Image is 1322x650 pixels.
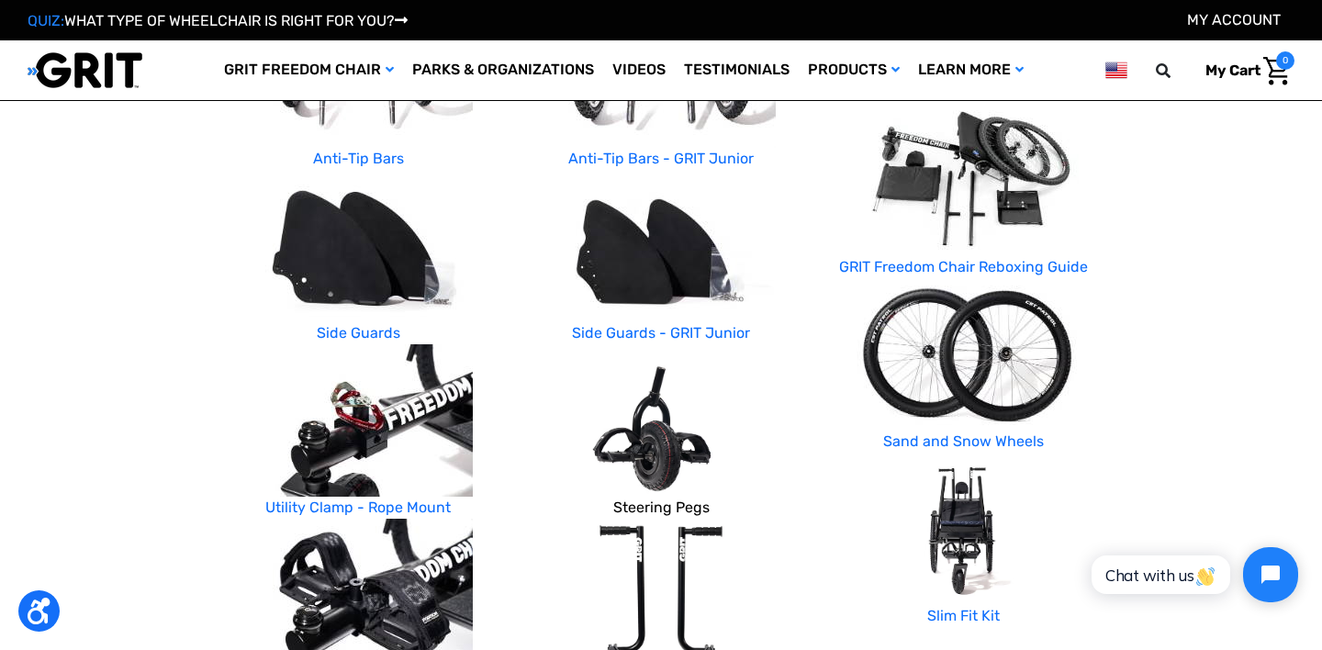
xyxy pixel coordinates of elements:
[28,12,408,29] a: QUIZ:WHAT TYPE OF WHEELCHAIR IS RIGHT FOR YOU?
[927,607,1000,624] a: Slim Fit Kit
[1276,51,1294,70] span: 0
[799,40,909,100] a: Products
[572,324,750,342] a: Side Guards - GRIT Junior
[1187,11,1281,28] a: Account
[613,499,710,516] a: Steering Pegs
[1071,532,1314,618] iframe: Tidio Chat
[313,150,404,167] a: Anti-Tip Bars
[215,40,403,100] a: GRIT Freedom Chair
[28,12,64,29] span: QUIZ:
[568,150,754,167] a: Anti-Tip Bars - GRIT Junior
[675,40,799,100] a: Testimonials
[883,432,1044,450] a: Sand and Snow Wheels
[909,40,1033,100] a: Learn More
[1263,57,1290,85] img: Cart
[1205,62,1260,79] span: My Cart
[603,40,675,100] a: Videos
[839,258,1088,275] a: GRIT Freedom Chair Reboxing Guide
[265,499,451,516] a: Utility Clamp - Rope Mount
[1164,51,1192,90] input: Search
[403,40,603,100] a: Parks & Organizations
[317,324,400,342] a: Side Guards
[28,51,142,89] img: GRIT All-Terrain Wheelchair and Mobility Equipment
[1105,59,1127,82] img: us.png
[1192,51,1294,90] a: Cart with 0 items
